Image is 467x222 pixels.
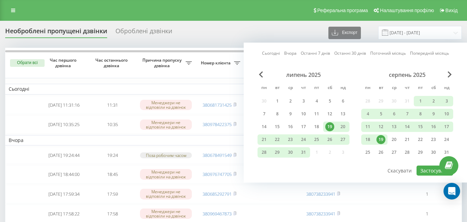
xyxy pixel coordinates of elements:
[429,135,438,144] div: 23
[429,109,438,118] div: 9
[140,119,192,130] div: Менеджери не відповіли на дзвінок
[258,71,349,78] div: липень 2025
[284,122,297,132] div: ср 16 лип 2025 р.
[429,97,438,106] div: 2
[323,109,336,119] div: сб 12 лип 2025 р.
[429,148,438,157] div: 30
[336,109,349,119] div: нд 13 лип 2025 р.
[284,109,297,119] div: ср 9 лип 2025 р.
[376,135,385,144] div: 19
[297,109,310,119] div: чт 10 лип 2025 р.
[273,122,282,131] div: 15
[325,135,334,144] div: 26
[403,109,412,118] div: 7
[370,50,406,56] a: Поточний місяць
[376,83,386,94] abbr: вівторок
[203,152,232,158] a: 380678491549
[427,147,440,158] div: сб 30 серп 2025 р.
[387,109,401,119] div: ср 6 серп 2025 р.
[390,109,399,118] div: 6
[376,148,385,157] div: 26
[442,122,451,131] div: 17
[88,165,137,184] td: 18:45
[299,135,308,144] div: 24
[88,147,137,164] td: 19:24
[312,97,321,106] div: 4
[286,122,295,131] div: 16
[299,97,308,106] div: 3
[334,50,366,56] a: Останні 30 днів
[297,122,310,132] div: чт 17 лип 2025 р.
[336,96,349,106] div: нд 6 лип 2025 р.
[363,122,372,131] div: 11
[427,122,440,132] div: сб 16 серп 2025 р.
[416,148,425,157] div: 29
[401,134,414,145] div: чт 21 серп 2025 р.
[312,122,321,131] div: 18
[325,97,334,106] div: 5
[271,147,284,158] div: вт 29 лип 2025 р.
[323,134,336,145] div: сб 26 лип 2025 р.
[361,122,374,132] div: пн 11 серп 2025 р.
[363,83,373,94] abbr: понеділок
[323,122,336,132] div: сб 19 лип 2025 р.
[258,134,271,145] div: пн 21 лип 2025 р.
[363,109,372,118] div: 4
[312,135,321,144] div: 25
[259,83,269,94] abbr: понеділок
[440,109,453,119] div: нд 10 серп 2025 р.
[40,115,88,134] td: [DATE] 10:35:25
[376,109,385,118] div: 5
[440,134,453,145] div: нд 24 серп 2025 р.
[414,96,427,106] div: пт 1 серп 2025 р.
[299,148,308,157] div: 31
[260,148,269,157] div: 28
[338,97,347,106] div: 6
[260,135,269,144] div: 21
[260,109,269,118] div: 7
[310,122,323,132] div: пт 18 лип 2025 р.
[285,83,296,94] abbr: середа
[40,165,88,184] td: [DATE] 18:44:00
[88,185,137,203] td: 17:59
[299,122,308,131] div: 17
[272,83,282,94] abbr: вівторок
[415,83,426,94] abbr: п’ятниця
[440,122,453,132] div: нд 17 серп 2025 р.
[325,83,335,94] abbr: субота
[273,135,282,144] div: 22
[203,121,232,127] a: 380978422375
[442,135,451,144] div: 24
[203,191,232,197] a: 380685292791
[443,183,460,199] div: Open Intercom Messenger
[203,171,232,177] a: 380976747705
[306,211,335,217] a: 380738233941
[199,60,234,66] span: Номер клієнта
[258,147,271,158] div: пн 28 лип 2025 р.
[384,166,415,176] button: Скасувати
[286,97,295,106] div: 2
[403,185,451,203] td: 1
[374,134,387,145] div: вт 19 серп 2025 р.
[258,122,271,132] div: пн 14 лип 2025 р.
[417,166,453,176] button: Застосувати
[441,83,452,94] abbr: неділя
[306,191,335,197] a: 380738233941
[414,122,427,132] div: пт 15 серп 2025 р.
[414,109,427,119] div: пт 8 серп 2025 р.
[88,96,137,114] td: 11:31
[440,96,453,106] div: нд 3 серп 2025 р.
[259,71,263,78] span: Previous Month
[271,109,284,119] div: вт 8 лип 2025 р.
[284,50,297,56] a: Вчора
[389,83,399,94] abbr: середа
[338,83,348,94] abbr: неділя
[401,147,414,158] div: чт 28 серп 2025 р.
[403,148,412,157] div: 28
[414,134,427,145] div: пт 22 серп 2025 р.
[328,27,361,39] button: Експорт
[310,109,323,119] div: пт 11 лип 2025 р.
[284,134,297,145] div: ср 23 лип 2025 р.
[442,97,451,106] div: 3
[361,109,374,119] div: пн 4 серп 2025 р.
